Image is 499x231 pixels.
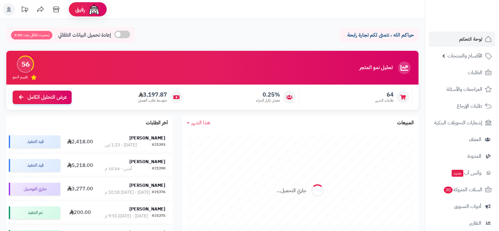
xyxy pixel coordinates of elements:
[9,206,60,219] div: تم التنفيذ
[105,213,148,219] div: [DATE] - [DATE] 9:55 م
[468,68,482,77] span: الطلبات
[105,166,132,172] div: أمس - 10:54 م
[429,98,495,114] a: طلبات الإرجاع
[138,98,167,103] span: متوسط طلب العميل
[467,152,481,161] span: المدونة
[375,98,394,103] span: طلبات الشهر
[17,3,33,17] a: تحديثات المنصة
[359,65,393,71] h3: تحليل نمو المتجر
[152,213,165,219] div: #21375
[129,182,165,189] strong: [PERSON_NAME]
[429,216,495,231] a: التقارير
[63,130,98,153] td: 2,418.00
[469,135,481,144] span: العملاء
[75,6,85,13] span: رفيق
[27,94,67,101] span: عرض التحليل الكامل
[63,201,98,224] td: 200.00
[13,91,72,104] a: عرض التحليل الكامل
[11,31,52,39] span: تحديث تلقائي بعد: 5:00
[105,142,137,148] div: [DATE] - 1:23 ص
[129,135,165,141] strong: [PERSON_NAME]
[88,3,100,16] img: ai-face.png
[58,32,111,39] span: إعادة تحميل البيانات التلقائي
[256,98,280,103] span: معدل تكرار الشراء
[9,183,60,195] div: جاري التوصيل
[397,120,414,126] h3: المبيعات
[459,35,482,44] span: لوحة التحكم
[138,91,167,98] span: 3,197.87
[152,166,165,172] div: #21390
[9,159,60,172] div: قيد التنفيذ
[454,202,481,211] span: أدوات التسويق
[129,158,165,165] strong: [PERSON_NAME]
[256,91,280,98] span: 0.25%
[469,219,481,228] span: التقارير
[429,115,495,130] a: إشعارات التحويلات البنكية
[429,165,495,181] a: وآتس آبجديد
[129,206,165,212] strong: [PERSON_NAME]
[443,185,482,194] span: السلات المتروكة
[452,170,463,177] span: جديد
[429,82,495,97] a: المراجعات والأسئلة
[13,74,28,80] span: تقييم النمو
[429,149,495,164] a: المدونة
[429,199,495,214] a: أدوات التسويق
[434,118,482,127] span: إشعارات التحويلات البنكية
[63,154,98,177] td: 5,218.00
[375,91,394,98] span: 64
[277,187,306,194] div: جاري التحميل...
[63,177,98,201] td: 3,277.00
[429,32,495,47] a: لوحة التحكم
[451,169,481,177] span: وآتس آب
[344,32,414,39] p: حياكم الله ، نتمنى لكم تجارة رابحة
[146,120,168,126] h3: آخر الطلبات
[152,142,165,148] div: #21393
[429,65,495,80] a: الطلبات
[447,85,482,94] span: المراجعات والأسئلة
[191,119,210,127] span: هذا الشهر
[448,51,482,60] span: الأقسام والمنتجات
[152,189,165,196] div: #21376
[187,119,210,127] a: هذا الشهر
[429,182,495,197] a: السلات المتروكة30
[429,132,495,147] a: العملاء
[105,189,150,196] div: [DATE] - [DATE] 10:18 م
[444,187,453,193] span: 30
[457,102,482,110] span: طلبات الإرجاع
[9,135,60,148] div: قيد التنفيذ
